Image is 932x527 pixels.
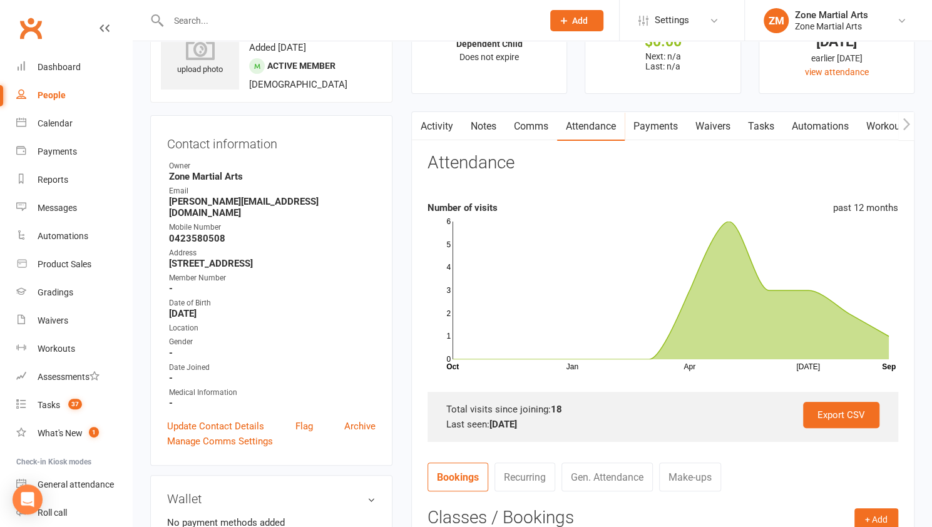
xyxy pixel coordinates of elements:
div: Dashboard [38,62,81,72]
strong: Number of visits [428,202,498,213]
span: Does not expire [459,52,519,62]
div: Last seen: [446,417,879,432]
strong: [DATE] [169,308,376,319]
a: Payments [16,138,132,166]
div: Roll call [38,508,67,518]
strong: - [169,397,376,409]
a: Product Sales [16,250,132,279]
strong: [STREET_ADDRESS] [169,258,376,269]
div: Date of Birth [169,297,376,309]
a: Tasks [739,112,783,141]
h3: Contact information [167,132,376,151]
strong: [DATE] [489,419,517,430]
div: Calendar [38,118,73,128]
h3: Attendance [428,153,515,173]
a: Reports [16,166,132,194]
div: Automations [38,231,88,241]
a: Archive [344,419,376,434]
div: Medical Information [169,387,376,399]
strong: - [169,347,376,359]
div: Zone Martial Arts [795,21,868,32]
span: 37 [68,399,82,409]
a: Automations [16,222,132,250]
strong: Dependent Child [456,39,523,49]
button: Add [550,10,603,31]
div: Mobile Number [169,222,376,233]
strong: [PERSON_NAME][EMAIL_ADDRESS][DOMAIN_NAME] [169,196,376,218]
a: Flag [295,419,313,434]
a: Waivers [687,112,739,141]
h3: Wallet [167,492,376,506]
a: Calendar [16,110,132,138]
input: Search... [165,12,534,29]
span: Active member [267,61,335,71]
div: $0.00 [597,35,729,48]
span: Settings [655,6,689,34]
div: What's New [38,428,83,438]
a: Activity [412,112,462,141]
a: Recurring [494,463,555,491]
a: Dashboard [16,53,132,81]
div: Date Joined [169,362,376,374]
a: Bookings [428,463,488,491]
a: General attendance kiosk mode [16,471,132,499]
div: Product Sales [38,259,91,269]
div: Tasks [38,400,60,410]
a: Export CSV [803,402,879,428]
strong: - [169,283,376,294]
div: past 12 months [833,200,898,215]
div: Member Number [169,272,376,284]
strong: - [169,372,376,384]
div: Messages [38,203,77,213]
div: Reports [38,175,68,185]
div: Waivers [38,315,68,325]
div: Gender [169,336,376,348]
strong: 0423580508 [169,233,376,244]
div: earlier [DATE] [771,51,903,65]
span: 1 [89,427,99,437]
div: Zone Martial Arts [795,9,868,21]
a: People [16,81,132,110]
div: Owner [169,160,376,172]
div: Gradings [38,287,73,297]
a: Workouts [16,335,132,363]
a: Assessments [16,363,132,391]
span: Add [572,16,588,26]
a: Waivers [16,307,132,335]
time: Added [DATE] [249,42,306,53]
div: Location [169,322,376,334]
a: Gen. Attendance [561,463,653,491]
div: General attendance [38,479,114,489]
div: [DATE] [771,35,903,48]
p: Next: n/a Last: n/a [597,51,729,71]
a: Notes [462,112,505,141]
a: Roll call [16,499,132,527]
a: Clubworx [15,13,46,44]
a: view attendance [804,67,868,77]
span: [DEMOGRAPHIC_DATA] [249,79,347,90]
div: Total visits since joining: [446,402,879,417]
a: Make-ups [659,463,721,491]
a: Attendance [557,112,625,141]
a: Messages [16,194,132,222]
div: People [38,90,66,100]
a: Comms [505,112,557,141]
div: Workouts [38,344,75,354]
div: Assessments [38,372,100,382]
a: Workouts [858,112,917,141]
div: Payments [38,146,77,156]
div: Open Intercom Messenger [13,484,43,514]
a: Payments [625,112,687,141]
a: Manage Comms Settings [167,434,273,449]
div: upload photo [161,35,239,76]
strong: Zone Martial Arts [169,171,376,182]
a: Update Contact Details [167,419,264,434]
strong: 18 [551,404,562,415]
a: Gradings [16,279,132,307]
div: Address [169,247,376,259]
div: Email [169,185,376,197]
a: Automations [783,112,858,141]
div: ZM [764,8,789,33]
a: What's New1 [16,419,132,448]
a: Tasks 37 [16,391,132,419]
